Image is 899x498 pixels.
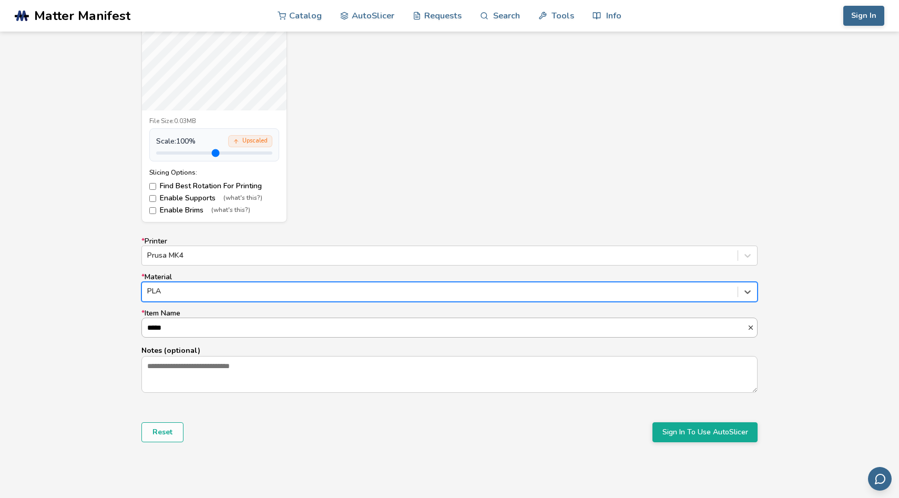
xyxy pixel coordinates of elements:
[141,345,758,356] p: Notes (optional)
[652,422,758,442] button: Sign In To Use AutoSlicer
[149,183,156,190] input: Find Best Rotation For Printing
[149,195,156,202] input: Enable Supports(what's this?)
[34,8,130,23] span: Matter Manifest
[141,273,758,301] label: Material
[141,422,183,442] button: Reset
[141,237,758,266] label: Printer
[149,194,279,202] label: Enable Supports
[211,207,250,214] span: (what's this?)
[142,357,757,392] textarea: Notes (optional)
[843,6,884,26] button: Sign In
[149,207,156,214] input: Enable Brims(what's this?)
[228,135,272,147] div: Upscaled
[747,324,757,331] button: *Item Name
[149,169,279,176] div: Slicing Options:
[141,309,758,338] label: Item Name
[149,118,279,125] div: File Size: 0.03MB
[149,182,279,190] label: Find Best Rotation For Printing
[149,206,279,215] label: Enable Brims
[156,137,196,146] span: Scale: 100 %
[868,467,892,491] button: Send feedback via email
[223,195,262,202] span: (what's this?)
[142,318,747,337] input: *Item Name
